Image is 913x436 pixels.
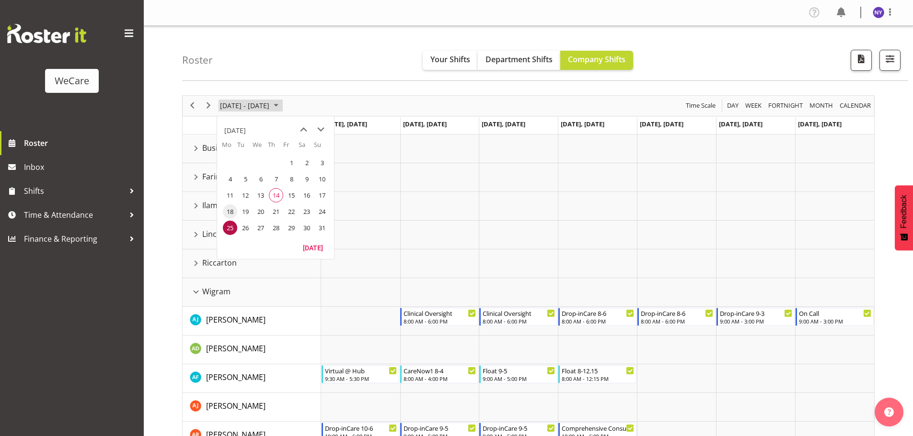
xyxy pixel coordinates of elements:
[222,140,237,155] th: Mo
[295,121,312,138] button: previous month
[726,100,740,112] button: Timeline Day
[254,204,268,219] span: Wednesday, August 20, 2025
[184,96,200,116] div: previous period
[838,100,873,112] button: Month
[562,375,634,382] div: 8:00 AM - 12:15 PM
[300,172,314,186] span: Saturday, August 9, 2025
[238,172,253,186] span: Tuesday, August 5, 2025
[479,365,557,383] div: Alex Ferguson"s event - Float 9-5 Begin From Wednesday, August 27, 2025 at 9:00:00 AM GMT+12:00 E...
[183,221,321,249] td: Lincoln resource
[238,204,253,219] span: Tuesday, August 19, 2025
[796,308,874,326] div: AJ Jones"s event - On Call Begin From Sunday, August 31, 2025 at 9:00:00 AM GMT+12:00 Ends At Sun...
[325,423,397,433] div: Drop-inCare 10-6
[206,314,266,325] span: [PERSON_NAME]
[183,134,321,163] td: Business Support Office resource
[808,100,835,112] button: Timeline Month
[269,172,283,186] span: Thursday, August 7, 2025
[314,140,329,155] th: Su
[404,366,476,375] div: CareNow1 8-4
[322,365,400,383] div: Alex Ferguson"s event - Virtual @ Hub Begin From Monday, August 25, 2025 at 9:30:00 AM GMT+12:00 ...
[483,375,555,382] div: 9:00 AM - 5:00 PM
[315,204,329,219] span: Sunday, August 24, 2025
[183,163,321,192] td: Faringdon resource
[637,308,716,326] div: AJ Jones"s event - Drop-inCare 8-6 Begin From Friday, August 29, 2025 at 8:00:00 AM GMT+12:00 End...
[206,400,266,412] a: [PERSON_NAME]
[269,221,283,235] span: Thursday, August 28, 2025
[206,343,266,354] span: [PERSON_NAME]
[300,221,314,235] span: Saturday, August 30, 2025
[183,278,321,307] td: Wigram resource
[24,136,139,150] span: Roster
[640,120,683,128] span: [DATE], [DATE]
[300,204,314,219] span: Saturday, August 23, 2025
[430,54,470,65] span: Your Shifts
[183,364,321,393] td: Alex Ferguson resource
[478,51,560,70] button: Department Shifts
[562,317,634,325] div: 8:00 AM - 6:00 PM
[24,160,139,174] span: Inbox
[24,208,125,222] span: Time & Attendance
[744,100,763,112] span: Week
[183,335,321,364] td: Aleea Devenport resource
[254,188,268,202] span: Wednesday, August 13, 2025
[884,407,894,417] img: help-xxl-2.png
[223,221,237,235] span: Monday, August 25, 2025
[900,195,908,228] span: Feedback
[206,314,266,325] a: [PERSON_NAME]
[879,50,901,71] button: Filter Shifts
[284,204,299,219] span: Friday, August 22, 2025
[202,228,228,240] span: Lincoln
[312,121,329,138] button: next month
[186,100,199,112] button: Previous
[202,286,231,297] span: Wigram
[325,375,397,382] div: 9:30 AM - 5:30 PM
[839,100,872,112] span: calendar
[744,100,763,112] button: Timeline Week
[237,140,253,155] th: Tu
[719,120,763,128] span: [DATE], [DATE]
[558,308,636,326] div: AJ Jones"s event - Drop-inCare 8-6 Begin From Thursday, August 28, 2025 at 8:00:00 AM GMT+12:00 E...
[325,366,397,375] div: Virtual @ Hub
[224,121,246,140] div: title
[183,249,321,278] td: Riccarton resource
[284,172,299,186] span: Friday, August 8, 2025
[253,140,268,155] th: We
[254,221,268,235] span: Wednesday, August 27, 2025
[7,24,86,43] img: Rosterit website logo
[223,188,237,202] span: Monday, August 11, 2025
[483,317,555,325] div: 8:00 AM - 6:00 PM
[206,372,266,382] span: [PERSON_NAME]
[561,120,604,128] span: [DATE], [DATE]
[315,172,329,186] span: Sunday, August 10, 2025
[202,142,289,154] span: Business Support Office
[284,221,299,235] span: Friday, August 29, 2025
[222,220,237,236] td: Monday, August 25, 2025
[223,204,237,219] span: Monday, August 18, 2025
[562,366,634,375] div: Float 8-12.15
[404,375,476,382] div: 8:00 AM - 4:00 PM
[767,100,805,112] button: Fortnight
[269,204,283,219] span: Thursday, August 21, 2025
[324,120,367,128] span: [DATE], [DATE]
[404,423,476,433] div: Drop-inCare 9-5
[55,74,89,88] div: WeCare
[284,188,299,202] span: Friday, August 15, 2025
[568,54,625,65] span: Company Shifts
[684,100,717,112] button: Time Scale
[202,257,237,268] span: Riccarton
[268,140,283,155] th: Th
[720,308,792,318] div: Drop-inCare 9-3
[726,100,740,112] span: Day
[560,51,633,70] button: Company Shifts
[562,308,634,318] div: Drop-inCare 8-6
[24,184,125,198] span: Shifts
[24,232,125,246] span: Finance & Reporting
[315,188,329,202] span: Sunday, August 17, 2025
[641,317,713,325] div: 8:00 AM - 6:00 PM
[269,188,283,202] span: Thursday, August 14, 2025
[219,100,270,112] span: [DATE] - [DATE]
[400,365,478,383] div: Alex Ferguson"s event - CareNow1 8-4 Begin From Tuesday, August 26, 2025 at 8:00:00 AM GMT+12:00 ...
[202,200,218,211] span: Ilam
[799,317,871,325] div: 9:00 AM - 3:00 PM
[562,423,634,433] div: Comprehensive Consult 10-6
